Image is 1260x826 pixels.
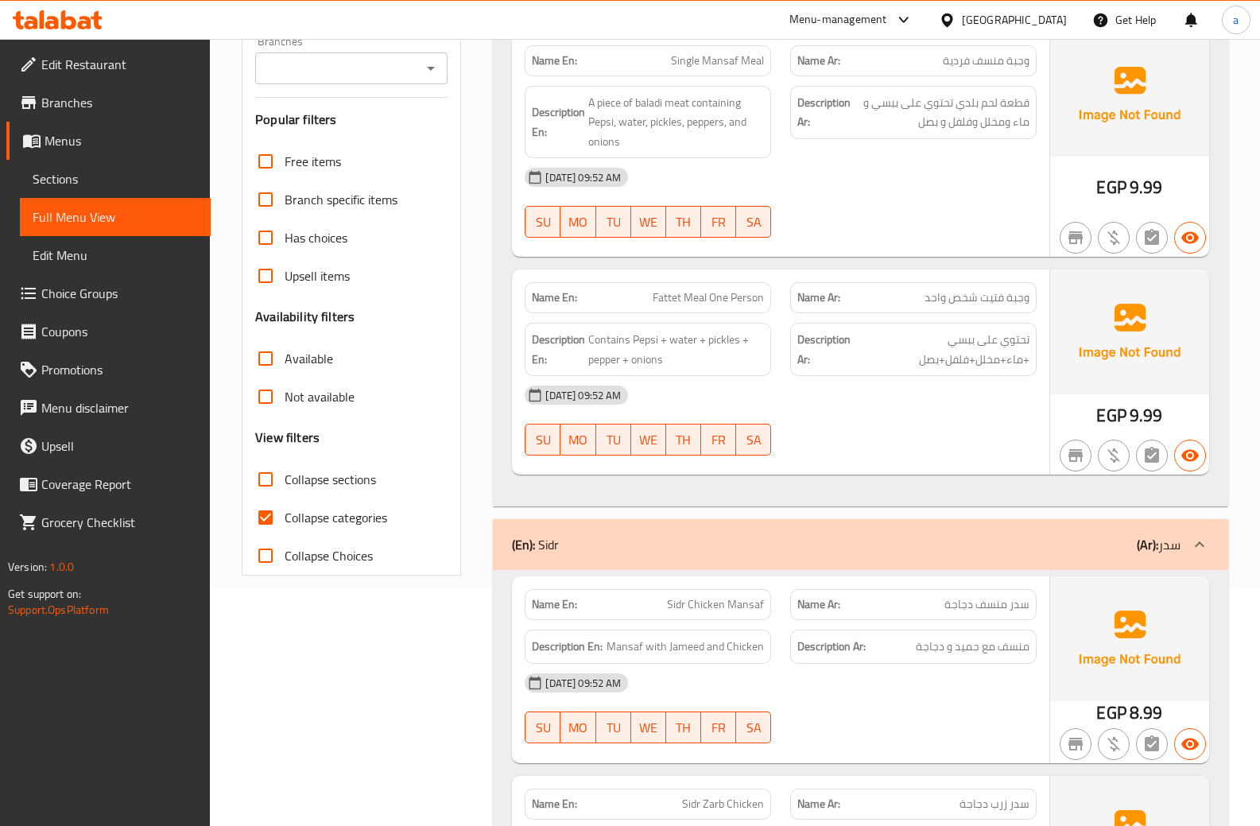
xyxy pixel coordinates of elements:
span: Edit Restaurant [41,55,198,74]
span: سدر منسف دجاجة [944,596,1029,613]
button: WE [631,424,666,456]
span: Coupons [41,322,198,341]
span: تحتوي على ببسي +ماء+مخلل+فلفل+بصل [860,330,1029,369]
span: Has choices [285,228,347,247]
span: TH [673,716,695,739]
div: (En): Sidr(Ar):سدر [493,519,1228,570]
span: TH [673,429,695,452]
span: Choice Groups [41,284,198,303]
span: Mansaf with Jameed and Chicken [607,637,764,657]
span: Single Mansaf Meal [671,52,764,69]
span: TU [603,716,625,739]
img: Ae5nvW7+0k+MAAAAAElFTkSuQmCC [1050,576,1209,700]
span: سدر زرب دجاجة [960,796,1029,812]
span: 8.99 [1130,697,1163,728]
img: Ae5nvW7+0k+MAAAAAElFTkSuQmCC [1050,33,1209,157]
button: Not has choices [1136,728,1168,760]
button: FR [701,712,736,743]
span: Upsell [41,436,198,456]
strong: Name Ar: [797,52,840,69]
span: Fattet Meal One Person [653,289,764,306]
button: SU [525,424,560,456]
img: Ae5nvW7+0k+MAAAAAElFTkSuQmCC [1050,270,1209,394]
span: 1.0.0 [49,556,74,577]
a: Promotions [6,351,211,389]
span: FR [708,716,730,739]
span: SU [532,716,554,739]
span: Promotions [41,360,198,379]
div: (En): Meals(Ar):وجبات [493,26,1228,507]
span: Branches [41,93,198,112]
span: WE [638,716,660,739]
span: MO [567,429,589,452]
span: Collapse categories [285,508,387,527]
button: TH [666,424,701,456]
a: Full Menu View [20,198,211,236]
h3: Popular filters [255,111,448,129]
span: Coverage Report [41,475,198,494]
span: a [1233,11,1239,29]
span: SU [532,429,554,452]
a: Choice Groups [6,274,211,312]
button: SA [736,206,771,238]
button: TU [596,206,631,238]
strong: Description Ar: [797,330,857,369]
button: Not branch specific item [1060,440,1091,471]
span: WE [638,211,660,234]
span: TU [603,211,625,234]
p: سدر [1137,535,1181,554]
span: وجبة فتيت شخص واحد [925,289,1029,306]
button: SU [525,206,560,238]
span: SU [532,211,554,234]
strong: Description Ar: [797,93,851,132]
span: FR [708,429,730,452]
strong: Description En: [532,330,585,369]
span: Sections [33,169,198,188]
button: Not branch specific item [1060,728,1091,760]
span: Free items [285,152,341,171]
span: قطعة لحم بلدي تحتوي على ببسي و ماء ومخلل وفلفل و بصل [854,93,1029,132]
span: Branch specific items [285,190,397,209]
span: Sidr Chicken Mansaf [667,596,764,613]
button: Purchased item [1098,222,1130,254]
strong: Name En: [532,52,577,69]
b: (Ar): [1137,533,1158,556]
button: FR [701,424,736,456]
a: Upsell [6,427,211,465]
button: SA [736,712,771,743]
span: [DATE] 09:52 AM [539,170,627,185]
span: MO [567,211,589,234]
span: A piece of baladi meat containing Pepsi, water, pickles, peppers, and onions [588,93,764,152]
span: وجبة منسف فردية [943,52,1029,69]
a: Grocery Checklist [6,503,211,541]
a: Coupons [6,312,211,351]
strong: Name En: [532,289,577,306]
button: Available [1174,440,1206,471]
div: [GEOGRAPHIC_DATA] [962,11,1067,29]
button: TU [596,712,631,743]
span: EGP [1096,172,1126,203]
span: [DATE] 09:52 AM [539,676,627,691]
a: Menu disclaimer [6,389,211,427]
span: SA [742,716,765,739]
strong: Name En: [532,596,577,613]
strong: Name Ar: [797,289,840,306]
span: WE [638,429,660,452]
button: Not has choices [1136,440,1168,471]
strong: Name Ar: [797,796,840,812]
h3: View filters [255,429,320,447]
span: Upsell items [285,266,350,285]
button: Purchased item [1098,728,1130,760]
strong: Description Ar: [797,637,866,657]
span: Edit Menu [33,246,198,265]
strong: Description En: [532,637,603,657]
button: Purchased item [1098,440,1130,471]
button: TH [666,712,701,743]
button: TH [666,206,701,238]
span: Menu disclaimer [41,398,198,417]
span: Full Menu View [33,207,198,227]
span: EGP [1096,400,1126,431]
button: Available [1174,222,1206,254]
span: Sidr Zarb Chicken [682,796,764,812]
span: MO [567,716,589,739]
